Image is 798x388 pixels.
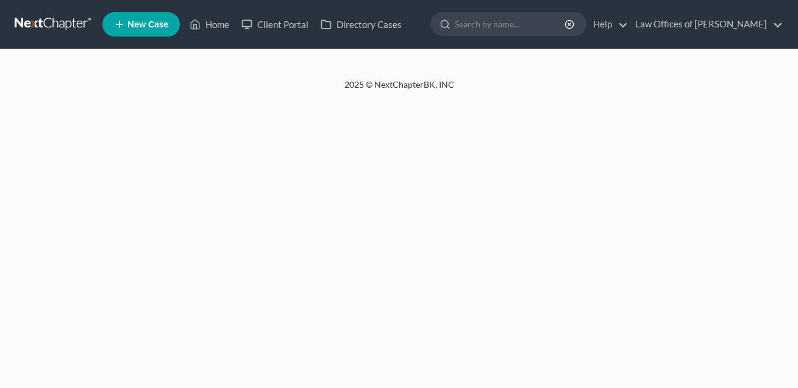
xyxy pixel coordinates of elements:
a: Help [587,13,628,35]
a: Client Portal [235,13,315,35]
div: 2025 © NextChapterBK, INC [52,79,747,101]
input: Search by name... [455,13,566,35]
a: Directory Cases [315,13,408,35]
a: Home [183,13,235,35]
span: New Case [127,20,168,29]
a: Law Offices of [PERSON_NAME] [629,13,783,35]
